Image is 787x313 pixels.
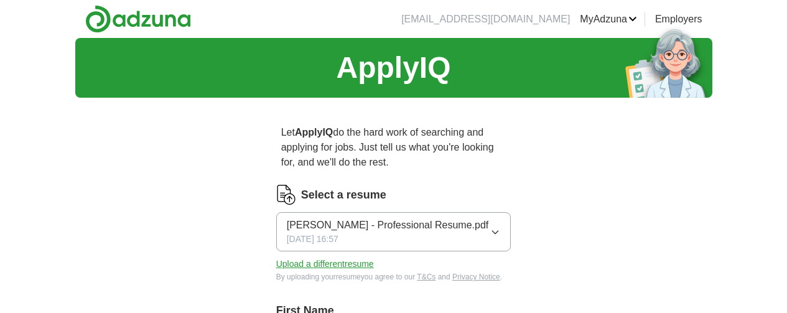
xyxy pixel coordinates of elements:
a: T&Cs [417,273,435,281]
h1: ApplyIQ [336,45,450,90]
label: Select a resume [301,187,386,203]
img: Adzuna logo [85,5,191,33]
span: [PERSON_NAME] - Professional Resume.pdf [287,218,489,233]
strong: ApplyIQ [295,127,333,138]
a: MyAdzuna [580,12,637,27]
div: By uploading your resume you agree to our and . [276,271,511,283]
img: CV Icon [276,185,296,205]
a: Privacy Notice [452,273,500,281]
a: Employers [655,12,702,27]
span: [DATE] 16:57 [287,233,338,246]
button: Upload a differentresume [276,258,374,271]
button: [PERSON_NAME] - Professional Resume.pdf[DATE] 16:57 [276,212,511,251]
p: Let do the hard work of searching and applying for jobs. Just tell us what you're looking for, an... [276,120,511,175]
li: [EMAIL_ADDRESS][DOMAIN_NAME] [401,12,570,27]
